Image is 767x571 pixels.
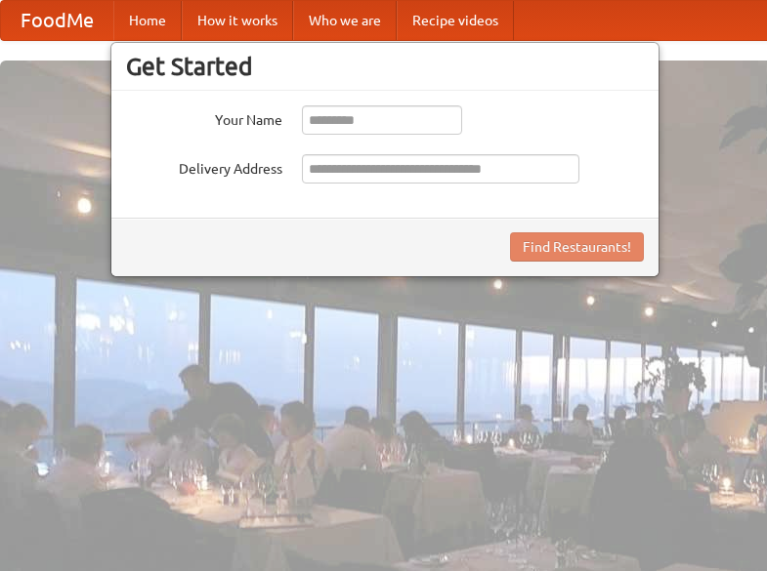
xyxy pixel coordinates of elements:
[397,1,514,40] a: Recipe videos
[510,232,644,262] button: Find Restaurants!
[126,52,644,81] h3: Get Started
[182,1,293,40] a: How it works
[293,1,397,40] a: Who we are
[126,105,282,130] label: Your Name
[126,154,282,179] label: Delivery Address
[1,1,113,40] a: FoodMe
[113,1,182,40] a: Home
